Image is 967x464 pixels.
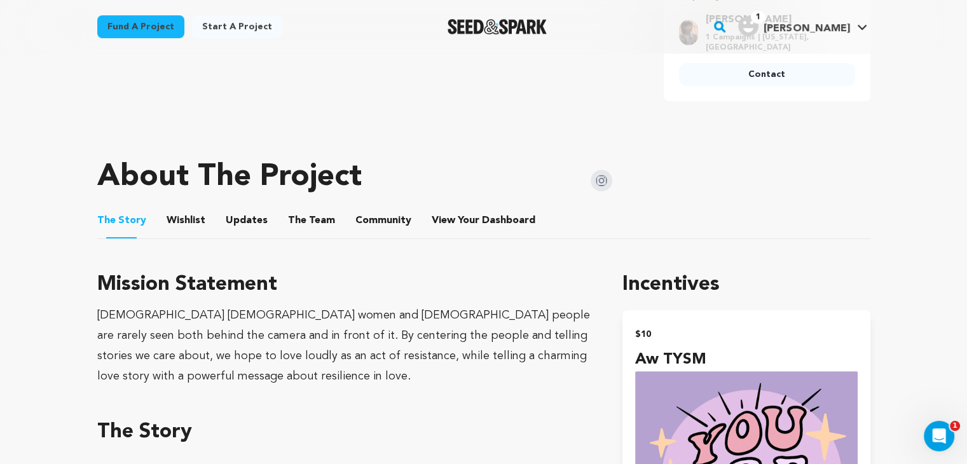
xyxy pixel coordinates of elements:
[355,213,411,228] span: Community
[635,325,857,343] h2: $10
[622,270,870,300] h1: Incentives
[635,348,857,371] h4: Aw TYSM
[679,63,855,86] a: Contact
[97,213,146,228] span: Story
[764,24,849,34] span: [PERSON_NAME]
[591,170,612,191] img: Seed&Spark Instagram Icon
[736,13,870,36] a: Mekka L.'s Profile
[192,15,282,38] a: Start a project
[97,417,593,447] h3: The Story
[97,213,116,228] span: The
[432,213,538,228] span: Your
[226,213,268,228] span: Updates
[97,270,593,300] h3: Mission Statement
[738,16,849,36] div: Mekka L.'s Profile
[448,19,547,34] a: Seed&Spark Homepage
[288,213,335,228] span: Team
[97,15,184,38] a: Fund a project
[97,162,362,193] h1: About The Project
[482,213,535,228] span: Dashboard
[432,213,538,228] a: ViewYourDashboard
[751,11,765,24] span: 1
[738,16,758,36] img: user.png
[924,421,954,451] iframe: Intercom live chat
[736,13,870,40] span: Mekka L.'s Profile
[950,421,960,431] span: 1
[167,213,205,228] span: Wishlist
[288,213,306,228] span: The
[97,305,593,386] div: [DEMOGRAPHIC_DATA] [DEMOGRAPHIC_DATA] women and [DEMOGRAPHIC_DATA] people are rarely seen both be...
[448,19,547,34] img: Seed&Spark Logo Dark Mode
